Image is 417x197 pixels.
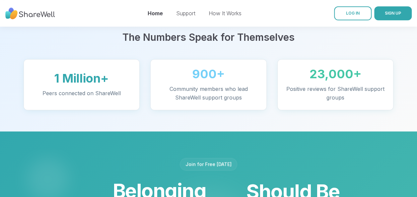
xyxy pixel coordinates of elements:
div: 1 Million+ [32,72,132,85]
a: LOG IN [334,6,372,20]
a: How It Works [209,10,242,17]
div: 23,000+ [286,67,385,81]
a: Support [176,10,195,17]
div: 900+ [159,67,258,81]
p: Positive reviews for ShareWell support groups [286,85,385,102]
a: Home [148,10,163,17]
img: ShareWell Nav Logo [5,4,55,23]
span: SIGN UP [385,11,401,16]
span: LOG IN [346,11,360,16]
h2: The Numbers Speak for Themselves [24,31,394,43]
button: SIGN UP [374,6,412,20]
p: Community members who lead ShareWell support groups [159,85,258,102]
p: Peers connected on ShareWell [32,89,132,98]
div: Join for Free [DATE] [180,158,237,170]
